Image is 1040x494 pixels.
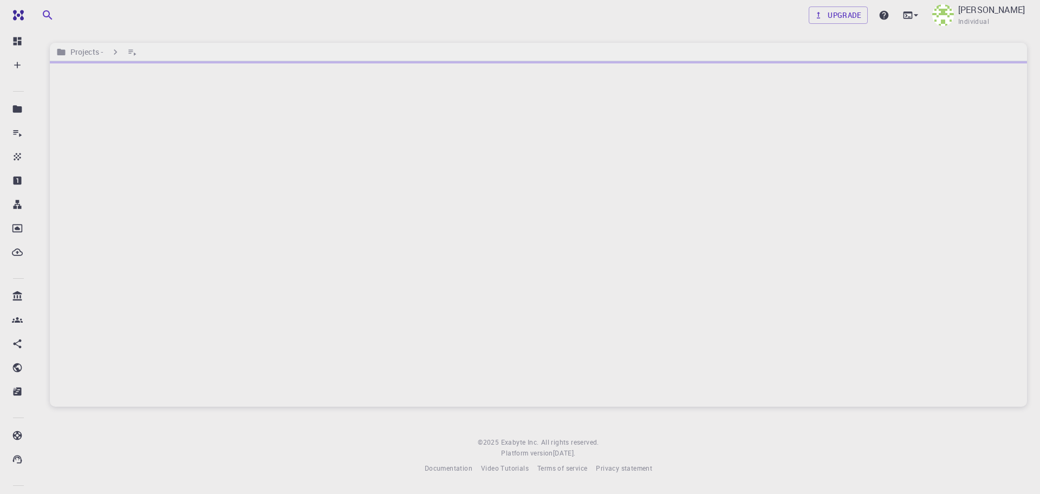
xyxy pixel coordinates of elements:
img: Lijue Chen [932,4,954,26]
a: Exabyte Inc. [501,437,539,448]
span: Privacy statement [596,464,652,472]
a: Upgrade [809,7,868,24]
span: Individual [958,16,989,27]
span: Documentation [425,464,472,472]
p: [PERSON_NAME] [958,3,1025,16]
span: Terms of service [537,464,587,472]
img: logo [9,10,24,21]
h6: Projects - [66,46,103,58]
span: Video Tutorials [481,464,529,472]
nav: breadcrumb [54,46,144,58]
span: Exabyte Inc. [501,438,539,446]
a: Terms of service [537,463,587,474]
span: Platform version [501,448,552,459]
a: Documentation [425,463,472,474]
a: Privacy statement [596,463,652,474]
a: [DATE]. [553,448,576,459]
a: Video Tutorials [481,463,529,474]
span: [DATE] . [553,448,576,457]
span: © 2025 [478,437,500,448]
span: All rights reserved. [541,437,599,448]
